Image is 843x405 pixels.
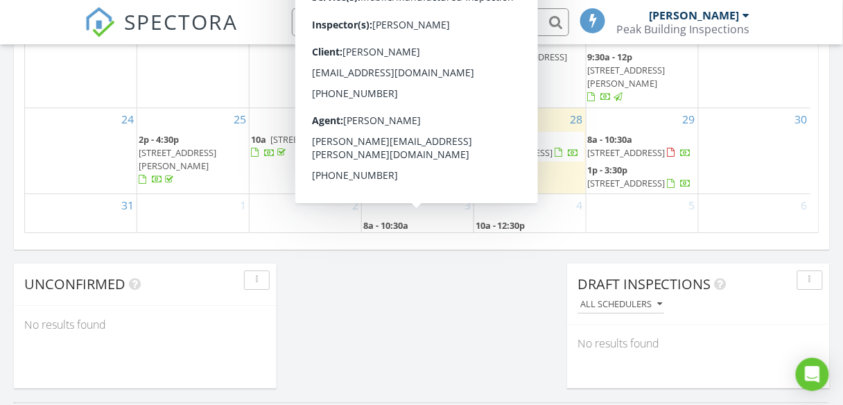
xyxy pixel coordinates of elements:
a: 2p - 4:30p [STREET_ADDRESS][PERSON_NAME] [139,133,216,186]
a: 2p - 4:30p [STREET_ADDRESS][PERSON_NAME] [139,132,247,189]
a: 8a - 10:30a [STREET_ADDRESS] [588,132,697,162]
a: Go to August 28, 2025 [568,108,586,130]
td: Go to September 5, 2025 [586,194,698,293]
a: 10a - 12:30p [476,219,580,245]
a: 10a [STREET_ADDRESS] [251,132,360,162]
a: 8a - 10:30a [363,218,472,248]
div: All schedulers [580,300,662,309]
a: Go to August 30, 2025 [792,108,810,130]
span: 8a [476,51,486,63]
td: Go to August 26, 2025 [250,107,362,194]
td: Go to September 1, 2025 [137,194,250,293]
a: 8a [STREET_ADDRESS] [476,51,568,76]
td: Go to September 6, 2025 [698,194,810,293]
td: Go to August 29, 2025 [586,107,698,194]
a: 1p - 3:30p [STREET_ADDRESS] [588,164,692,189]
a: 8:30a - 10:30a [STREET_ADDRESS][PERSON_NAME] [363,133,441,186]
span: [STREET_ADDRESS][PERSON_NAME] [139,146,216,172]
div: Peak Building Inspections [616,22,749,36]
a: 8a [STREET_ADDRESS] [476,49,584,79]
span: [STREET_ADDRESS] [588,146,666,159]
td: Go to August 24, 2025 [25,107,137,194]
a: 10a [STREET_ADDRESS] [251,133,348,159]
td: Go to August 31, 2025 [25,194,137,293]
a: Go to September 4, 2025 [574,194,586,216]
span: 8a - 10:30a [363,219,408,232]
td: Go to August 20, 2025 [362,25,474,107]
div: [PERSON_NAME] [649,8,739,22]
span: [STREET_ADDRESS] [270,133,348,146]
span: SPECTORA [125,7,238,36]
td: Go to September 2, 2025 [250,194,362,293]
td: Go to August 28, 2025 [473,107,586,194]
span: 10a [251,133,266,146]
span: [STREET_ADDRESS] [490,51,568,63]
div: Open Intercom Messenger [796,358,829,391]
td: Go to August 30, 2025 [698,107,810,194]
img: The Best Home Inspection Software - Spectora [85,7,115,37]
span: [STREET_ADDRESS] [476,146,553,159]
a: Go to September 1, 2025 [237,194,249,216]
a: 3:30p - 6p [STREET_ADDRESS] [476,133,580,159]
td: Go to August 22, 2025 [586,25,698,107]
span: 10a - 12:30p [476,219,525,232]
a: Go to August 24, 2025 [119,108,137,130]
a: Go to September 2, 2025 [349,194,361,216]
a: Go to August 29, 2025 [680,108,698,130]
td: Go to August 17, 2025 [25,25,137,107]
span: [STREET_ADDRESS] [588,177,666,189]
span: [STREET_ADDRESS] [363,64,441,76]
a: 8:30a - 11a [STREET_ADDRESS] [363,49,472,93]
td: Go to August 23, 2025 [698,25,810,107]
a: 8a - 10:30a [STREET_ADDRESS] [588,133,692,159]
span: [STREET_ADDRESS][PERSON_NAME] [588,64,666,89]
a: 8a - 10:30a [363,219,467,245]
a: Go to September 6, 2025 [799,194,810,216]
a: 9:30a - 12p [STREET_ADDRESS][PERSON_NAME] [588,49,697,106]
span: Draft Inspections [577,275,711,293]
a: 9:30a - 12p [STREET_ADDRESS][PERSON_NAME] [588,51,666,103]
a: Go to September 5, 2025 [686,194,698,216]
input: Search everything... [292,8,569,36]
td: Go to August 25, 2025 [137,107,250,194]
td: Go to August 18, 2025 [137,25,250,107]
span: Unconfirmed [24,275,125,293]
span: 8:30a - 10:30a [363,133,421,146]
a: 8:30a - 10:30a [STREET_ADDRESS][PERSON_NAME] [363,132,472,189]
span: 1p - 3:30p [588,164,628,176]
td: Go to August 21, 2025 [473,25,586,107]
a: Go to August 31, 2025 [119,194,137,216]
td: Go to September 4, 2025 [473,194,586,293]
td: Go to August 27, 2025 [362,107,474,194]
a: 1p - 3:30p [STREET_ADDRESS] [588,162,697,192]
span: 8a - 10:30a [588,133,633,146]
a: Go to September 3, 2025 [462,194,473,216]
span: 2p - 4:30p [139,133,179,146]
button: All schedulers [577,295,665,314]
span: 8:30a - 11a [363,51,408,63]
div: No results found [14,306,277,343]
a: 8:30a - 11a [STREET_ADDRESS] [363,51,441,89]
a: 3:30p - 6p [STREET_ADDRESS] [476,132,584,162]
td: Go to September 3, 2025 [362,194,474,293]
a: Go to August 27, 2025 [455,108,473,130]
a: Go to August 26, 2025 [343,108,361,130]
span: [STREET_ADDRESS][PERSON_NAME] [363,146,441,172]
a: Go to August 25, 2025 [231,108,249,130]
span: 3:30p - 6p [476,133,516,146]
a: SPECTORA [85,19,238,48]
td: Go to August 19, 2025 [250,25,362,107]
span: 9:30a - 12p [588,51,633,63]
div: No results found [567,325,830,362]
a: 10a - 12:30p [476,218,584,248]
